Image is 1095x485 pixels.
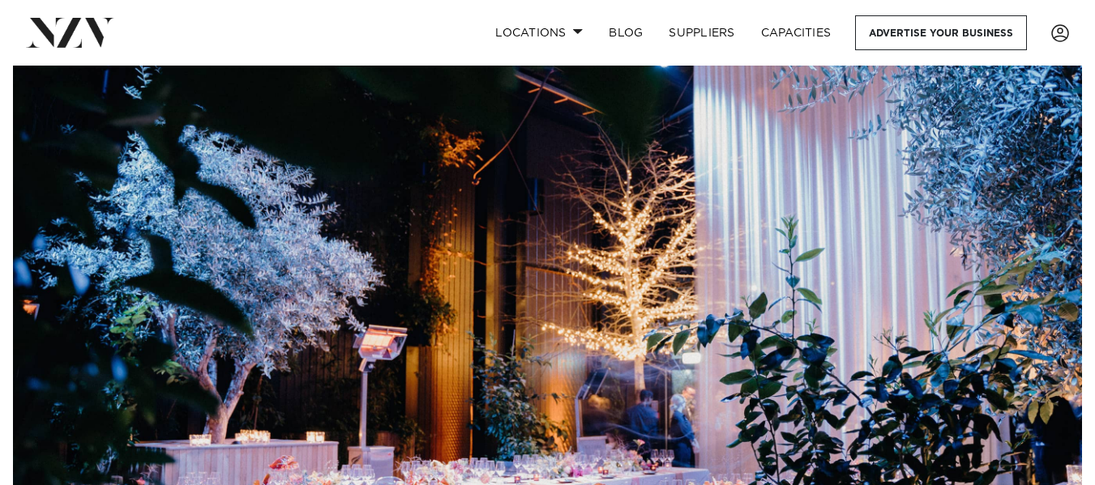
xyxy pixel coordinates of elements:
[596,15,656,50] a: BLOG
[855,15,1027,50] a: Advertise your business
[656,15,747,50] a: SUPPLIERS
[482,15,596,50] a: Locations
[748,15,845,50] a: Capacities
[26,18,114,47] img: nzv-logo.png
